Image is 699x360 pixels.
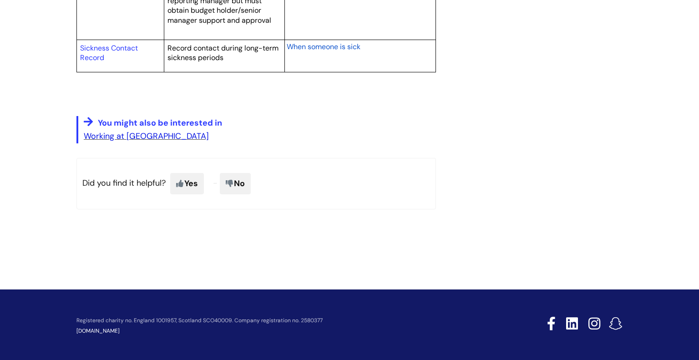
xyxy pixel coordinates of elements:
[84,131,209,142] a: Working at [GEOGRAPHIC_DATA]
[76,158,436,209] p: Did you find it helpful?
[287,41,360,52] a: When someone is sick
[220,173,251,194] span: No
[76,327,120,335] a: [DOMAIN_NAME]
[76,318,482,324] p: Registered charity no. England 1001957, Scotland SCO40009. Company registration no. 2580377
[98,117,222,128] span: You might also be interested in
[167,43,279,63] span: Record contact during long-term sickness periods
[287,42,360,51] span: When someone is sick
[170,173,204,194] span: Yes
[80,43,138,63] a: Sickness Contact Record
